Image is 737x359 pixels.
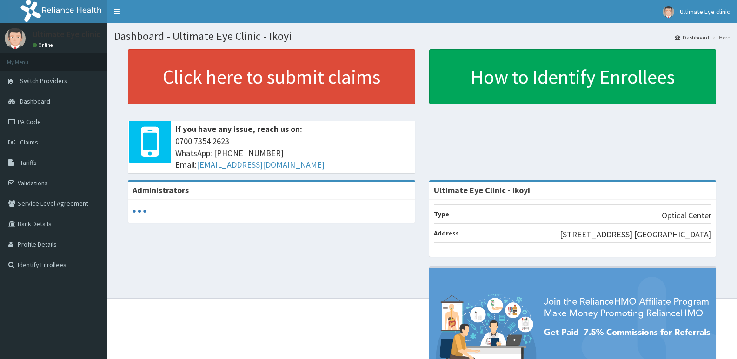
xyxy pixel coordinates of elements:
[662,209,711,222] p: Optical Center
[434,229,459,237] b: Address
[434,185,530,196] strong: Ultimate Eye Clinic - Ikoyi
[20,97,50,105] span: Dashboard
[675,33,709,41] a: Dashboard
[114,30,730,42] h1: Dashboard - Ultimate Eye Clinic - Ikoyi
[33,30,100,39] p: Ultimate Eye clinic
[20,77,67,85] span: Switch Providers
[175,135,411,171] span: 0700 7354 2623 WhatsApp: [PHONE_NUMBER] Email:
[133,185,189,196] b: Administrators
[128,49,415,104] a: Click here to submit claims
[560,228,711,241] p: [STREET_ADDRESS] [GEOGRAPHIC_DATA]
[5,28,26,49] img: User Image
[680,7,730,16] span: Ultimate Eye clinic
[710,33,730,41] li: Here
[175,124,302,134] b: If you have any issue, reach us on:
[434,210,449,218] b: Type
[663,6,674,18] img: User Image
[197,159,325,170] a: [EMAIL_ADDRESS][DOMAIN_NAME]
[20,158,37,167] span: Tariffs
[33,42,55,48] a: Online
[429,49,717,104] a: How to Identify Enrollees
[133,204,146,218] svg: audio-loading
[20,138,38,146] span: Claims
